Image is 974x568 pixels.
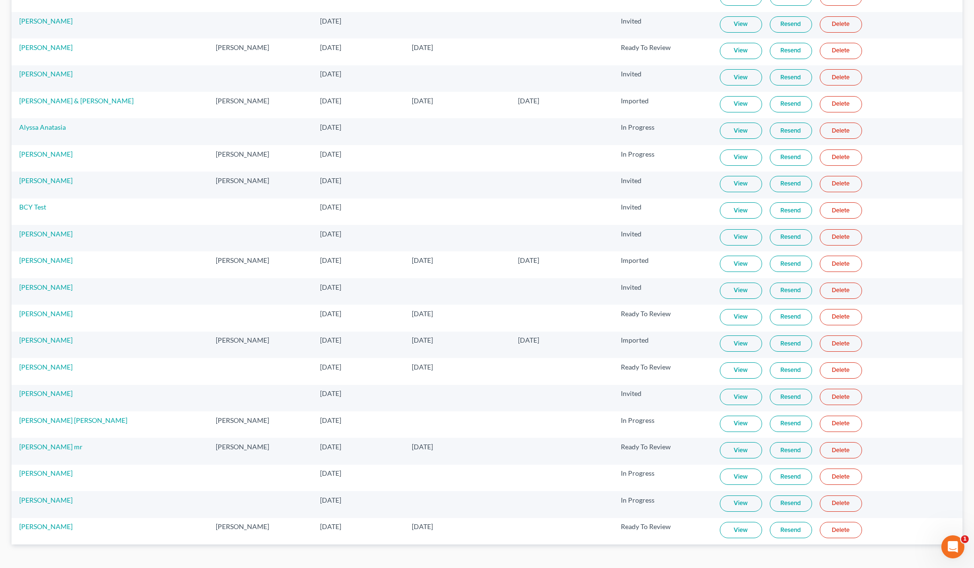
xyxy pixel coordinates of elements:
[613,358,712,384] td: Ready To Review
[208,145,312,172] td: [PERSON_NAME]
[320,123,341,131] span: [DATE]
[720,16,762,33] a: View
[770,43,812,59] a: Resend
[613,38,712,65] td: Ready To Review
[320,389,341,397] span: [DATE]
[820,442,862,458] a: Delete
[770,335,812,352] a: Resend
[19,283,73,291] a: [PERSON_NAME]
[320,336,341,344] span: [DATE]
[320,43,341,51] span: [DATE]
[208,411,312,438] td: [PERSON_NAME]
[820,416,862,432] a: Delete
[720,96,762,112] a: View
[19,522,73,531] a: [PERSON_NAME]
[19,389,73,397] a: [PERSON_NAME]
[770,362,812,379] a: Resend
[820,335,862,352] a: Delete
[19,43,73,51] a: [PERSON_NAME]
[208,92,312,118] td: [PERSON_NAME]
[613,92,712,118] td: Imported
[412,43,433,51] span: [DATE]
[820,229,862,246] a: Delete
[613,385,712,411] td: Invited
[613,411,712,438] td: In Progress
[19,496,73,504] a: [PERSON_NAME]
[961,535,969,543] span: 1
[19,416,127,424] a: [PERSON_NAME] [PERSON_NAME]
[518,97,539,105] span: [DATE]
[720,43,762,59] a: View
[208,172,312,198] td: [PERSON_NAME]
[820,43,862,59] a: Delete
[412,256,433,264] span: [DATE]
[19,176,73,185] a: [PERSON_NAME]
[613,225,712,251] td: Invited
[518,256,539,264] span: [DATE]
[19,97,134,105] a: [PERSON_NAME] & [PERSON_NAME]
[820,283,862,299] a: Delete
[770,229,812,246] a: Resend
[770,495,812,512] a: Resend
[613,65,712,92] td: Invited
[770,123,812,139] a: Resend
[720,416,762,432] a: View
[770,416,812,432] a: Resend
[820,522,862,538] a: Delete
[19,150,73,158] a: [PERSON_NAME]
[208,38,312,65] td: [PERSON_NAME]
[412,443,433,451] span: [DATE]
[820,176,862,192] a: Delete
[208,251,312,278] td: [PERSON_NAME]
[720,229,762,246] a: View
[613,518,712,544] td: Ready To Review
[820,309,862,325] a: Delete
[770,256,812,272] a: Resend
[770,202,812,219] a: Resend
[19,363,73,371] a: [PERSON_NAME]
[412,97,433,105] span: [DATE]
[820,362,862,379] a: Delete
[320,70,341,78] span: [DATE]
[19,70,73,78] a: [PERSON_NAME]
[770,16,812,33] a: Resend
[613,305,712,331] td: Ready To Review
[19,123,66,131] a: Alyssa Anatasia
[613,172,712,198] td: Invited
[720,176,762,192] a: View
[613,438,712,464] td: Ready To Review
[613,465,712,491] td: In Progress
[320,176,341,185] span: [DATE]
[613,118,712,145] td: In Progress
[720,335,762,352] a: View
[320,309,341,318] span: [DATE]
[720,362,762,379] a: View
[770,149,812,166] a: Resend
[19,256,73,264] a: [PERSON_NAME]
[720,202,762,219] a: View
[770,283,812,299] a: Resend
[720,69,762,86] a: View
[770,176,812,192] a: Resend
[820,495,862,512] a: Delete
[820,256,862,272] a: Delete
[820,69,862,86] a: Delete
[19,203,46,211] a: BCY Test
[820,149,862,166] a: Delete
[613,145,712,172] td: In Progress
[770,442,812,458] a: Resend
[613,12,712,38] td: Invited
[320,97,341,105] span: [DATE]
[770,96,812,112] a: Resend
[19,230,73,238] a: [PERSON_NAME]
[320,17,341,25] span: [DATE]
[412,309,433,318] span: [DATE]
[720,522,762,538] a: View
[320,363,341,371] span: [DATE]
[19,309,73,318] a: [PERSON_NAME]
[320,522,341,531] span: [DATE]
[320,150,341,158] span: [DATE]
[720,469,762,485] a: View
[320,443,341,451] span: [DATE]
[412,522,433,531] span: [DATE]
